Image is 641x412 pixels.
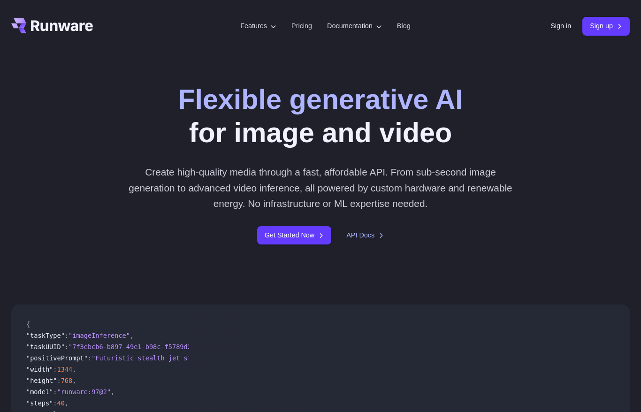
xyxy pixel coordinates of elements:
[26,354,88,362] span: "positivePrompt"
[240,21,276,31] label: Features
[257,226,331,244] a: Get Started Now
[397,21,411,31] a: Blog
[291,21,312,31] a: Pricing
[65,332,69,339] span: :
[53,388,57,396] span: :
[88,354,92,362] span: :
[65,399,69,407] span: ,
[61,377,73,384] span: 768
[26,399,53,407] span: "steps"
[65,343,69,351] span: :
[26,366,53,373] span: "width"
[26,320,30,328] span: {
[122,164,519,211] p: Create high-quality media through a fast, affordable API. From sub-second image generation to adv...
[57,388,111,396] span: "runware:97@2"
[11,18,93,33] a: Go to /
[582,17,630,35] a: Sign up
[57,399,64,407] span: 40
[26,343,65,351] span: "taskUUID"
[53,366,57,373] span: :
[327,21,382,31] label: Documentation
[53,399,57,407] span: :
[69,343,214,351] span: "7f3ebcb6-b897-49e1-b98c-f5789d2d40d7"
[111,388,114,396] span: ,
[26,332,65,339] span: "taskType"
[69,332,130,339] span: "imageInference"
[178,83,463,149] h1: for image and video
[178,84,463,115] strong: Flexible generative AI
[72,377,76,384] span: ,
[130,332,134,339] span: ,
[550,21,571,31] a: Sign in
[92,354,441,362] span: "Futuristic stealth jet streaking through a neon-lit cityscape with glowing purple exhaust"
[346,230,384,241] a: API Docs
[26,388,53,396] span: "model"
[57,366,72,373] span: 1344
[72,366,76,373] span: ,
[57,377,61,384] span: :
[26,377,57,384] span: "height"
